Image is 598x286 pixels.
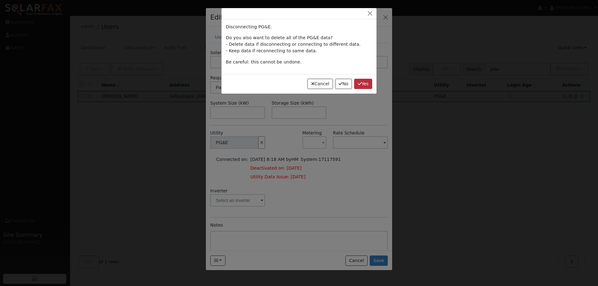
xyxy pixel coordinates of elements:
button: Yes [354,79,372,89]
p: Disconnecting PG&E. [226,24,372,30]
button: No [335,79,352,89]
p: Do you also want to delete all of the PG&E data? - Delete data if disconnecting or connecting to ... [226,35,372,54]
p: Be careful: this cannot be undone. [226,59,372,65]
button: Cancel [307,79,333,89]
